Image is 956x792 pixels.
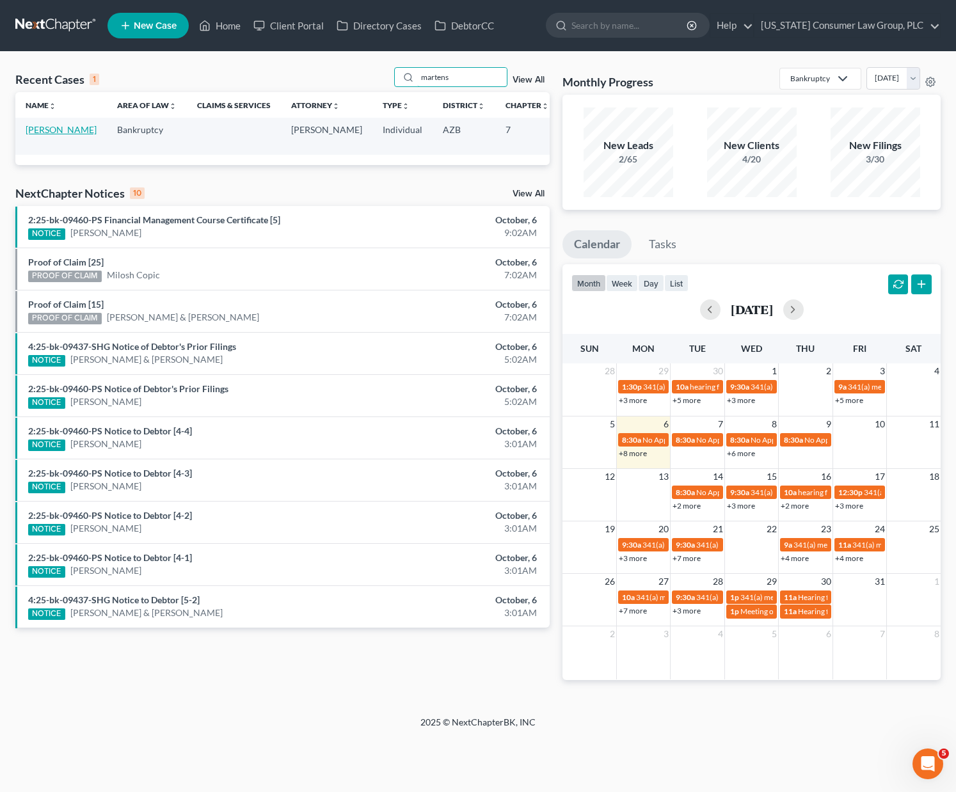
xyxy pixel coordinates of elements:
[638,274,664,292] button: day
[402,102,410,110] i: unfold_more
[673,553,701,563] a: +7 more
[740,592,932,602] span: 341(a) meeting for [PERSON_NAME] & [PERSON_NAME]
[90,74,99,85] div: 1
[727,448,755,458] a: +6 more
[28,482,65,493] div: NOTICE
[793,540,917,550] span: 341(a) meeting for [PERSON_NAME]
[939,748,949,759] span: 5
[70,606,223,619] a: [PERSON_NAME] & [PERSON_NAME]
[838,382,847,392] span: 9a
[751,435,810,445] span: No Appointments
[643,382,767,392] span: 341(a) meeting for [PERSON_NAME]
[712,574,724,589] span: 28
[28,397,65,409] div: NOTICE
[730,382,749,392] span: 9:30a
[330,14,428,37] a: Directory Cases
[673,501,701,511] a: +2 more
[113,716,843,739] div: 2025 © NextChapterBK, INC
[609,416,616,432] span: 5
[28,594,200,605] a: 4:25-bk-09437-SHG Notice to Debtor [5-2]
[130,187,145,199] div: 10
[376,551,537,564] div: October, 6
[662,626,670,642] span: 3
[28,341,236,352] a: 4:25-bk-09437-SHG Notice of Debtor's Prior Filings
[928,469,941,484] span: 18
[376,467,537,480] div: October, 6
[603,363,616,379] span: 28
[642,435,702,445] span: No Appointments
[495,118,559,154] td: 7
[107,311,259,324] a: [PERSON_NAME] & [PERSON_NAME]
[676,382,689,392] span: 10a
[376,256,537,269] div: October, 6
[513,189,545,198] a: View All
[696,435,756,445] span: No Appointments
[376,480,537,493] div: 3:01AM
[696,540,820,550] span: 341(a) meeting for [PERSON_NAME]
[825,363,833,379] span: 2
[676,592,695,602] span: 9:30a
[584,153,673,166] div: 2/65
[741,343,762,354] span: Wed
[712,521,724,537] span: 21
[765,574,778,589] span: 29
[506,100,549,110] a: Chapterunfold_more
[873,521,886,537] span: 24
[376,509,537,522] div: October, 6
[820,574,833,589] span: 30
[15,186,145,201] div: NextChapter Notices
[676,487,695,497] span: 8:30a
[781,501,809,511] a: +2 more
[376,383,537,395] div: October, 6
[376,606,537,619] div: 3:01AM
[376,395,537,408] div: 5:02AM
[657,363,670,379] span: 29
[933,363,941,379] span: 4
[770,416,778,432] span: 8
[730,487,749,497] span: 9:30a
[376,298,537,311] div: October, 6
[580,343,599,354] span: Sun
[28,383,228,394] a: 2:25-bk-09460-PS Notice of Debtor's Prior Filings
[831,138,920,153] div: New Filings
[376,353,537,366] div: 5:02AM
[765,469,778,484] span: 15
[740,606,950,616] span: Meeting of Creditors for [PERSON_NAME] & [PERSON_NAME]
[134,21,177,31] span: New Case
[928,521,941,537] span: 25
[247,14,330,37] a: Client Portal
[820,521,833,537] span: 23
[28,257,104,267] a: Proof of Claim [25]
[798,487,896,497] span: hearing for [PERSON_NAME]
[606,274,638,292] button: week
[873,469,886,484] span: 17
[690,382,788,392] span: hearing for [PERSON_NAME]
[637,230,688,258] a: Tasks
[49,102,56,110] i: unfold_more
[603,521,616,537] span: 19
[622,540,641,550] span: 9:30a
[70,564,141,577] a: [PERSON_NAME]
[710,14,753,37] a: Help
[730,606,739,616] span: 1p
[571,13,689,37] input: Search by name...
[28,271,102,282] div: PROOF OF CLAIM
[831,153,920,166] div: 3/30
[376,214,537,226] div: October, 6
[117,100,177,110] a: Area of Lawunfold_more
[751,487,942,497] span: 341(a) meeting for [PERSON_NAME] & [PERSON_NAME]
[912,748,943,779] iframe: Intercom live chat
[835,395,863,405] a: +5 more
[619,395,647,405] a: +3 more
[673,606,701,615] a: +3 more
[376,522,537,535] div: 3:01AM
[433,118,495,154] td: AZB
[696,487,756,497] span: No Appointments
[784,540,792,550] span: 9a
[372,118,433,154] td: Individual
[770,626,778,642] span: 5
[820,469,833,484] span: 16
[28,355,65,367] div: NOTICE
[853,343,866,354] span: Fri
[428,14,500,37] a: DebtorCC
